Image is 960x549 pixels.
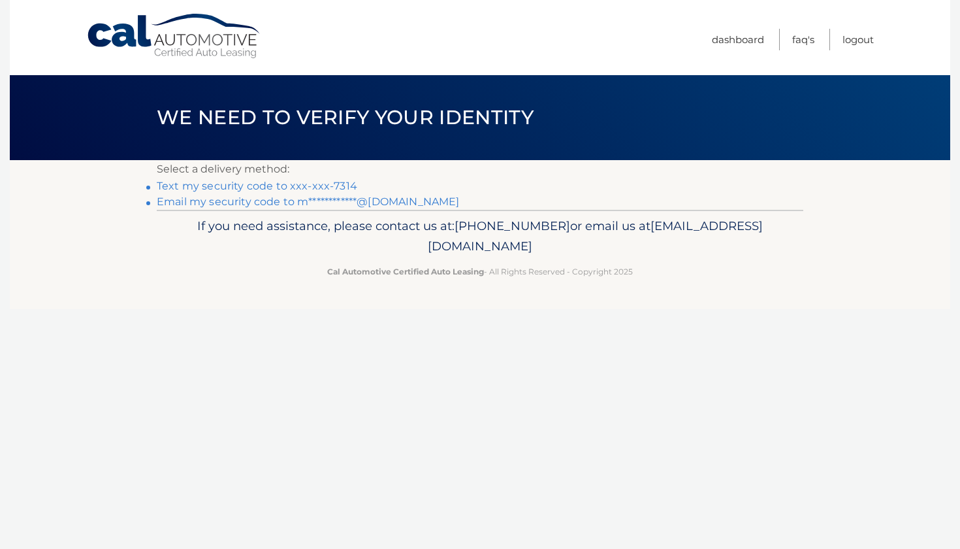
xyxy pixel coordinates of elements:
[712,29,764,50] a: Dashboard
[327,267,484,276] strong: Cal Automotive Certified Auto Leasing
[792,29,814,50] a: FAQ's
[165,265,795,278] p: - All Rights Reserved - Copyright 2025
[157,160,803,178] p: Select a delivery method:
[842,29,874,50] a: Logout
[455,218,570,233] span: [PHONE_NUMBER]
[157,105,534,129] span: We need to verify your identity
[165,216,795,258] p: If you need assistance, please contact us at: or email us at
[157,180,357,192] a: Text my security code to xxx-xxx-7314
[86,13,263,59] a: Cal Automotive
